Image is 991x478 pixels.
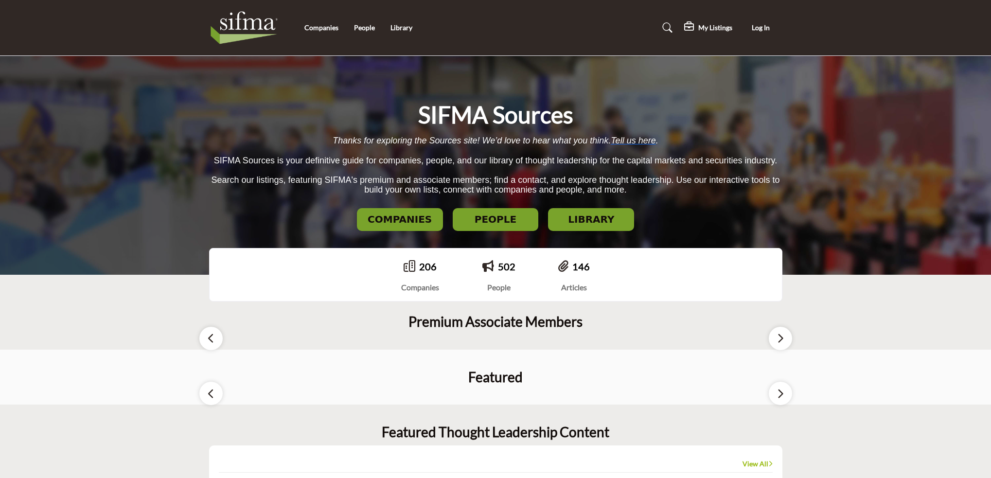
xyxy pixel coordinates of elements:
[611,136,655,145] a: Tell us here
[684,22,732,34] div: My Listings
[304,23,338,32] a: Companies
[360,213,440,225] h2: COMPANIES
[453,208,539,231] button: PEOPLE
[548,208,634,231] button: LIBRARY
[653,20,679,35] a: Search
[698,23,732,32] h5: My Listings
[482,282,515,293] div: People
[333,136,658,145] span: Thanks for exploring the Sources site! We’d love to hear what you think. .
[408,314,583,330] h2: Premium Associate Members
[211,175,779,195] span: Search our listings, featuring SIFMA's premium and associate members; find a contact, and explore...
[551,213,631,225] h2: LIBRARY
[382,424,609,441] h2: Featured Thought Leadership Content
[468,369,523,386] h2: Featured
[743,459,773,469] a: View All
[498,261,515,272] a: 502
[740,19,782,37] button: Log In
[558,282,590,293] div: Articles
[456,213,536,225] h2: PEOPLE
[752,23,770,32] span: Log In
[401,282,439,293] div: Companies
[354,23,375,32] a: People
[214,156,777,165] span: SIFMA Sources is your definitive guide for companies, people, and our library of thought leadersh...
[390,23,412,32] a: Library
[572,261,590,272] a: 146
[209,8,284,47] img: Site Logo
[357,208,443,231] button: COMPANIES
[418,100,573,130] h1: SIFMA Sources
[419,261,437,272] a: 206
